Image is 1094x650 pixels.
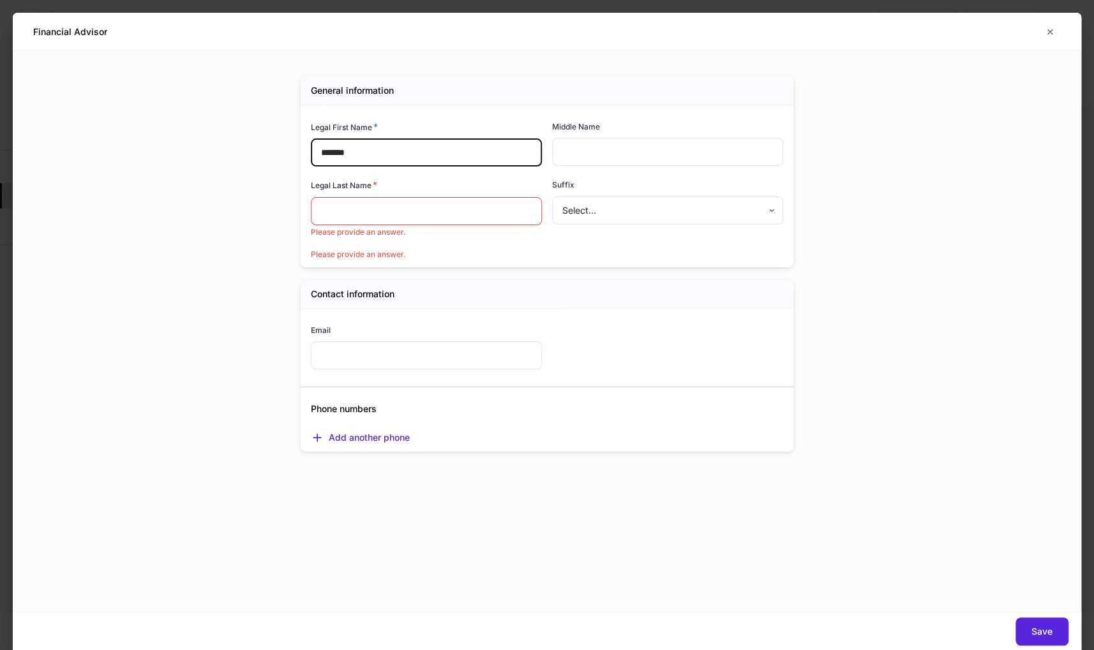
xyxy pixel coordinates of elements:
h6: Email [311,324,331,336]
h6: Legal Last Name [311,179,377,191]
div: Select... [552,196,783,225]
div: Phone numbers [301,387,783,415]
p: Please provide an answer. [311,227,542,237]
div: Save [1031,627,1053,636]
h5: Financial Advisor [33,26,107,38]
button: Save [1015,617,1068,646]
h6: Legal First Name [311,121,378,133]
p: Please provide an answer. [311,249,783,260]
h5: Contact information [311,288,394,300]
button: Add another phone [311,431,410,444]
h6: Suffix [552,179,574,191]
h6: Middle Name [552,121,600,133]
h5: General information [311,84,394,97]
